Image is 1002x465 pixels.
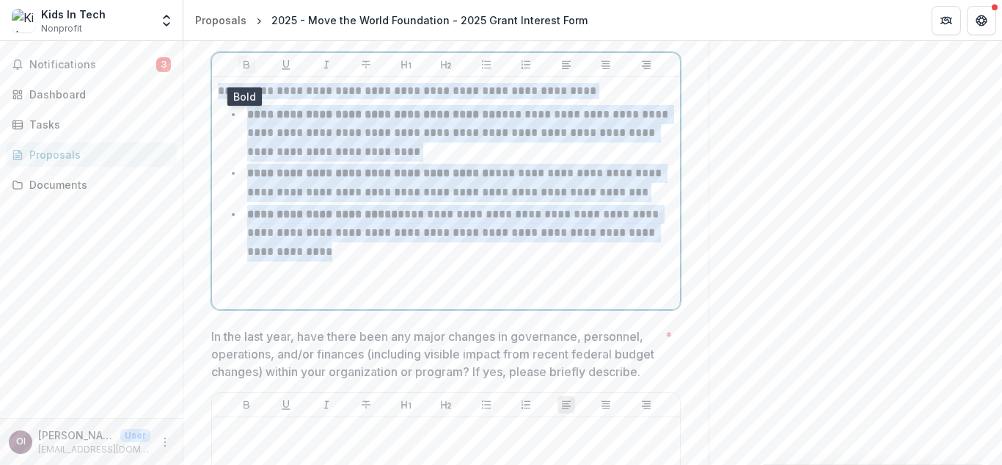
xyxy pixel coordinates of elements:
[357,56,375,73] button: Strike
[238,396,255,414] button: Bold
[189,10,252,31] a: Proposals
[271,12,588,28] div: 2025 - Move the World Foundation - 2025 Grant Interest Form
[6,173,177,197] a: Documents
[437,396,455,414] button: Heading 2
[637,56,655,73] button: Align Right
[517,396,535,414] button: Ordered List
[398,56,415,73] button: Heading 1
[156,57,171,72] span: 3
[38,443,150,456] p: [EMAIL_ADDRESS][DOMAIN_NAME]
[6,82,177,107] a: Dashboard
[277,56,295,73] button: Underline
[597,56,615,73] button: Align Center
[29,87,165,102] div: Dashboard
[29,147,165,162] div: Proposals
[156,6,177,35] button: Open entity switcher
[120,429,150,442] p: User
[557,396,575,414] button: Align Left
[6,112,177,137] a: Tasks
[195,12,246,28] div: Proposals
[967,6,996,35] button: Get Help
[478,396,495,414] button: Bullet List
[12,9,35,32] img: Kids In Tech
[238,56,255,73] button: Bold
[29,177,165,192] div: Documents
[318,396,335,414] button: Italicize
[637,396,655,414] button: Align Right
[41,7,106,22] div: Kids In Tech
[932,6,961,35] button: Partners
[517,56,535,73] button: Ordered List
[277,396,295,414] button: Underline
[38,428,114,443] p: [PERSON_NAME]
[557,56,575,73] button: Align Left
[318,56,335,73] button: Italicize
[437,56,455,73] button: Heading 2
[41,22,82,35] span: Nonprofit
[211,328,659,381] p: In the last year, have there been any major changes in governance, personnel, operations, and/or ...
[6,143,177,167] a: Proposals
[29,59,156,71] span: Notifications
[189,10,593,31] nav: breadcrumb
[478,56,495,73] button: Bullet List
[597,396,615,414] button: Align Center
[156,433,174,451] button: More
[398,396,415,414] button: Heading 1
[6,53,177,76] button: Notifications3
[29,117,165,132] div: Tasks
[16,437,26,447] div: Olu Ibrahim
[357,396,375,414] button: Strike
